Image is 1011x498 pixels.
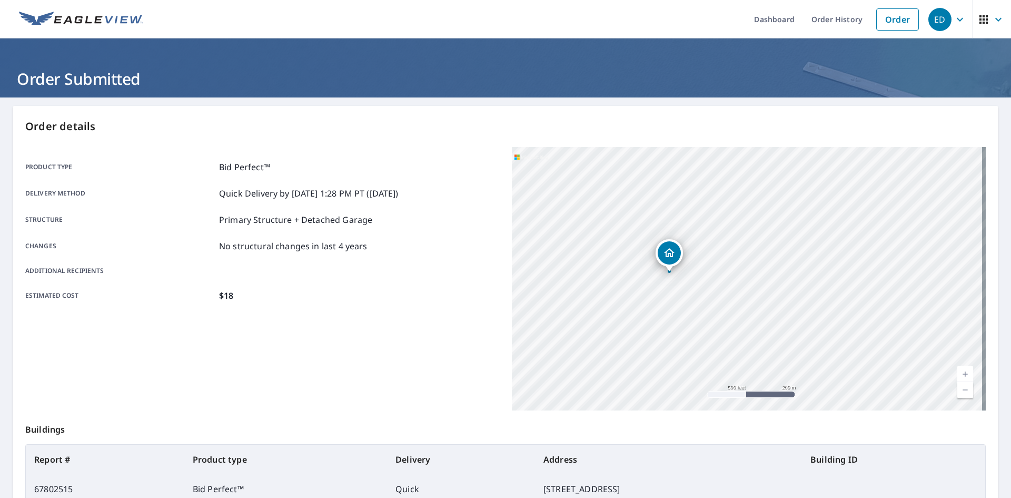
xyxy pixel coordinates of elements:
a: Current Level 16, Zoom Out [957,382,973,398]
a: Current Level 16, Zoom In [957,366,973,382]
p: Estimated cost [25,289,215,302]
th: Product type [184,445,387,474]
p: $18 [219,289,233,302]
p: Product type [25,161,215,173]
h1: Order Submitted [13,68,998,90]
p: Quick Delivery by [DATE] 1:28 PM PT ([DATE]) [219,187,399,200]
th: Building ID [802,445,985,474]
p: Primary Structure + Detached Garage [219,213,372,226]
p: Order details [25,119,986,134]
p: No structural changes in last 4 years [219,240,368,252]
a: Order [876,8,919,31]
th: Address [535,445,802,474]
img: EV Logo [19,12,143,27]
div: Dropped pin, building 1, Residential property, 118 SW 25th Ave Boynton Beach, FL 33435 [656,239,683,272]
th: Report # [26,445,184,474]
p: Buildings [25,411,986,444]
p: Changes [25,240,215,252]
p: Additional recipients [25,266,215,276]
p: Structure [25,213,215,226]
th: Delivery [387,445,535,474]
p: Bid Perfect™ [219,161,270,173]
div: ED [928,8,951,31]
p: Delivery method [25,187,215,200]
